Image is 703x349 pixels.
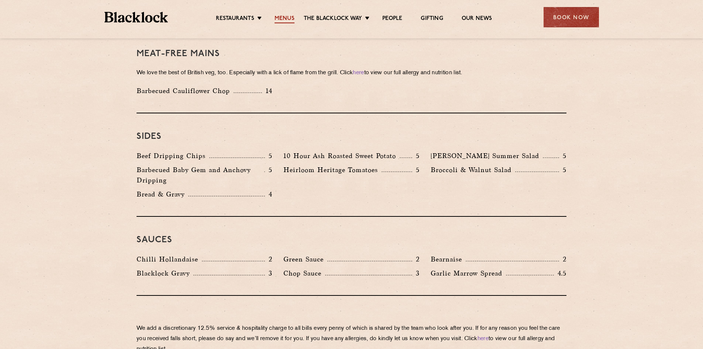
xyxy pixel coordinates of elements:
[137,254,202,264] p: Chilli Hollandaise
[137,132,566,141] h3: Sides
[412,151,420,161] p: 5
[431,165,515,175] p: Broccoli & Walnut Salad
[283,268,325,278] p: Chop Sauce
[478,336,489,342] a: here
[559,151,566,161] p: 5
[137,68,566,78] p: We love the best of British veg, too. Especially with a lick of flame from the grill. Click to vi...
[412,268,420,278] p: 3
[137,151,209,161] p: Beef Dripping Chips
[265,268,272,278] p: 3
[554,268,566,278] p: 4.5
[431,254,466,264] p: Bearnaise
[544,7,599,27] div: Book Now
[431,268,506,278] p: Garlic Marrow Spread
[137,165,264,185] p: Barbecued Baby Gem and Anchovy Dripping
[431,151,543,161] p: [PERSON_NAME] Summer Salad
[275,15,294,23] a: Menus
[462,15,492,23] a: Our News
[412,165,420,175] p: 5
[265,254,272,264] p: 2
[262,86,273,96] p: 14
[382,15,402,23] a: People
[421,15,443,23] a: Gifting
[104,12,168,23] img: BL_Textured_Logo-footer-cropped.svg
[265,165,272,175] p: 5
[137,86,234,96] p: Barbecued Cauliflower Chop
[304,15,362,23] a: The Blacklock Way
[137,235,566,245] h3: Sauces
[412,254,420,264] p: 2
[283,151,400,161] p: 10 Hour Ash Roasted Sweet Potato
[353,70,364,76] a: here
[137,189,188,199] p: Bread & Gravy
[559,254,566,264] p: 2
[137,49,566,59] h3: Meat-Free mains
[559,165,566,175] p: 5
[265,151,272,161] p: 5
[265,189,272,199] p: 4
[137,268,193,278] p: Blacklock Gravy
[283,254,327,264] p: Green Sauce
[216,15,254,23] a: Restaurants
[283,165,382,175] p: Heirloom Heritage Tomatoes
